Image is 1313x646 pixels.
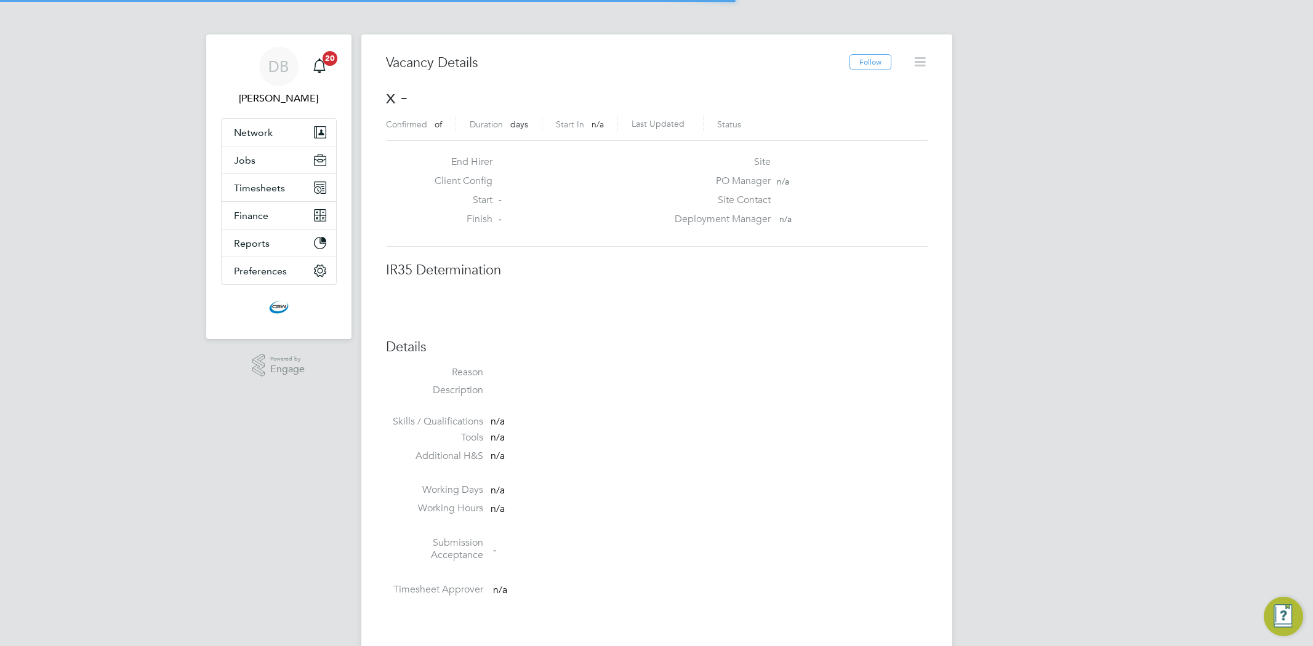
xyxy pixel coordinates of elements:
[632,118,685,129] label: Last Updated
[222,257,336,284] button: Preferences
[307,47,332,86] a: 20
[386,450,483,463] label: Additional H&S
[386,384,483,397] label: Description
[270,354,305,364] span: Powered by
[269,297,289,317] img: cbwstaffingsolutions-logo-retina.png
[386,502,483,515] label: Working Hours
[491,415,505,428] span: n/a
[592,119,604,130] span: n/a
[667,175,771,188] label: PO Manager
[234,182,285,194] span: Timesheets
[491,450,505,462] span: n/a
[221,47,337,106] a: DB[PERSON_NAME]
[667,156,771,169] label: Site
[425,175,492,188] label: Client Config
[493,584,507,596] span: n/a
[252,354,305,377] a: Powered byEngage
[386,119,427,130] label: Confirmed
[499,194,502,205] span: -
[556,119,584,130] label: Start In
[499,213,502,225] span: -
[386,415,483,428] label: Skills / Qualifications
[234,154,255,166] span: Jobs
[386,85,408,109] span: x -
[493,543,496,556] span: -
[491,503,505,515] span: n/a
[491,484,505,496] span: n/a
[222,119,336,146] button: Network
[435,119,442,130] span: of
[234,237,270,249] span: Reports
[386,536,483,562] label: Submission Acceptance
[234,210,268,221] span: Finance
[234,127,273,138] span: Network
[222,174,336,201] button: Timesheets
[425,156,492,169] label: End Hirer
[270,364,305,375] span: Engage
[425,194,492,207] label: Start
[425,213,492,226] label: Finish
[667,213,771,226] label: Deployment Manager
[386,54,849,72] h3: Vacancy Details
[491,431,505,444] span: n/a
[667,194,771,207] label: Site Contact
[221,297,337,317] a: Go to home page
[222,229,336,257] button: Reports
[510,119,528,130] span: days
[221,91,337,106] span: Daniel Barber
[470,119,503,130] label: Duration
[386,366,483,379] label: Reason
[717,119,741,130] label: Status
[222,202,336,229] button: Finance
[777,176,789,187] span: n/a
[1264,597,1303,636] button: Engage Resource Center
[206,34,351,339] nav: Main navigation
[779,213,792,225] span: n/a
[222,146,336,173] button: Jobs
[386,338,928,356] h3: Details
[849,54,891,70] button: Follow
[234,265,287,277] span: Preferences
[386,431,483,444] label: Tools
[386,583,483,596] label: Timesheet Approver
[323,51,337,66] span: 20
[268,58,289,74] span: DB
[386,484,483,496] label: Working Days
[386,261,928,279] h3: IR35 Determination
